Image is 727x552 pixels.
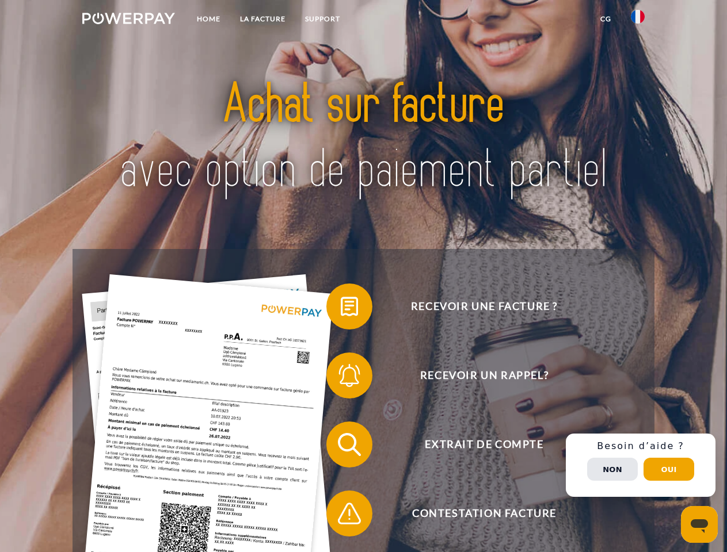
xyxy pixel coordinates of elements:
a: CG [591,9,621,29]
button: Contestation Facture [326,490,626,536]
iframe: Bouton de lancement de la fenêtre de messagerie [681,506,718,543]
button: Recevoir un rappel? [326,352,626,398]
img: qb_search.svg [335,430,364,459]
img: title-powerpay_fr.svg [110,55,617,220]
button: Recevoir une facture ? [326,283,626,329]
span: Extrait de compte [343,421,625,467]
button: Extrait de compte [326,421,626,467]
img: fr [631,10,645,24]
span: Recevoir une facture ? [343,283,625,329]
div: Schnellhilfe [566,434,715,497]
h3: Besoin d’aide ? [573,440,709,452]
button: Non [587,458,638,481]
img: qb_bill.svg [335,292,364,321]
img: logo-powerpay-white.svg [82,13,175,24]
a: LA FACTURE [230,9,295,29]
a: Home [187,9,230,29]
button: Oui [644,458,694,481]
img: qb_warning.svg [335,499,364,528]
a: Support [295,9,350,29]
span: Recevoir un rappel? [343,352,625,398]
span: Contestation Facture [343,490,625,536]
img: qb_bell.svg [335,361,364,390]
